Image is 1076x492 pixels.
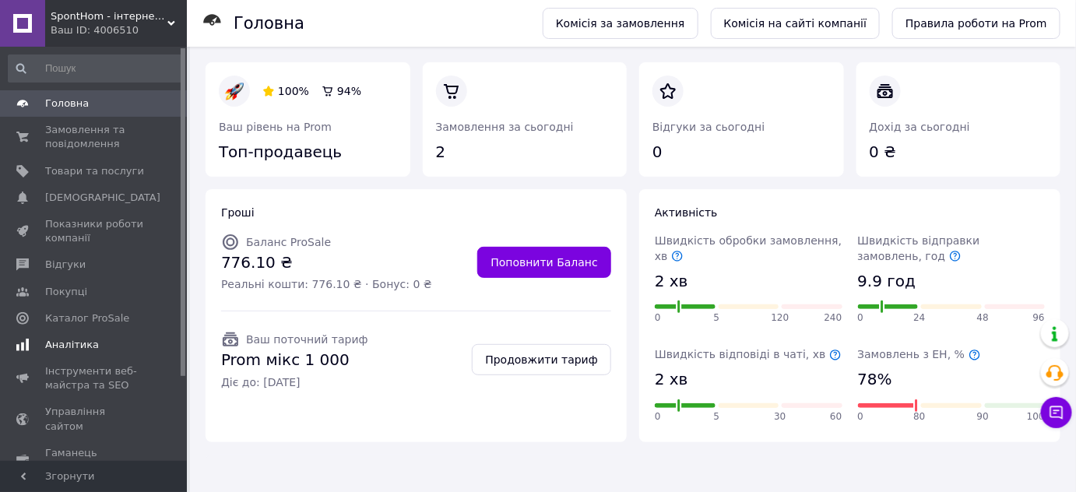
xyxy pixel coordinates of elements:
[892,8,1060,39] a: Правила роботи на Prom
[543,8,698,39] a: Комісія за замовлення
[714,311,720,325] span: 5
[655,368,688,391] span: 2 хв
[51,9,167,23] span: SpontHom - інтернет магазин для дому та всієї сім'ї
[858,368,892,391] span: 78%
[858,270,916,293] span: 9.9 год
[221,276,432,292] span: Реальні кошти: 776.10 ₴ · Бонус: 0 ₴
[858,234,980,262] span: Швидкість відправки замовлень, год
[8,54,184,83] input: Пошук
[913,410,925,423] span: 80
[45,446,144,474] span: Гаманець компанії
[977,311,989,325] span: 48
[1027,410,1045,423] span: 100
[45,164,144,178] span: Товари та послуги
[655,348,842,360] span: Швидкість відповіді в чаті, хв
[825,311,842,325] span: 240
[45,285,87,299] span: Покупці
[246,236,331,248] span: Баланс ProSale
[655,410,661,423] span: 0
[711,8,881,39] a: Комісія на сайті компанії
[858,348,981,360] span: Замовлень з ЕН, %
[45,258,86,272] span: Відгуки
[45,217,144,245] span: Показники роботи компанії
[221,349,368,371] span: Prom мікс 1 000
[45,364,144,392] span: Інструменти веб-майстра та SEO
[278,85,309,97] span: 100%
[1041,397,1072,428] button: Чат з покупцем
[913,311,925,325] span: 24
[714,410,720,423] span: 5
[858,311,864,325] span: 0
[337,85,361,97] span: 94%
[977,410,989,423] span: 90
[858,410,864,423] span: 0
[221,374,368,390] span: Діє до: [DATE]
[234,14,304,33] h1: Головна
[221,206,255,219] span: Гроші
[45,97,89,111] span: Головна
[655,311,661,325] span: 0
[830,410,842,423] span: 60
[45,191,160,205] span: [DEMOGRAPHIC_DATA]
[45,338,99,352] span: Аналітика
[45,123,144,151] span: Замовлення та повідомлення
[221,251,432,274] span: 776.10 ₴
[655,206,718,219] span: Активність
[477,247,611,278] a: Поповнити Баланс
[774,410,786,423] span: 30
[51,23,187,37] div: Ваш ID: 4006510
[45,311,129,325] span: Каталог ProSale
[472,344,611,375] a: Продовжити тариф
[1033,311,1045,325] span: 96
[246,333,368,346] span: Ваш поточний тариф
[45,405,144,433] span: Управління сайтом
[772,311,789,325] span: 120
[655,234,842,262] span: Швидкість обробки замовлення, хв
[655,270,688,293] span: 2 хв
